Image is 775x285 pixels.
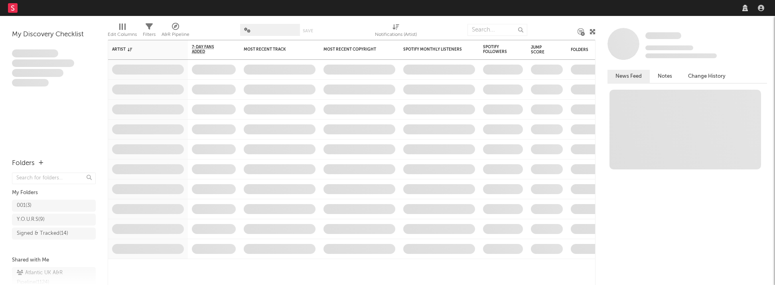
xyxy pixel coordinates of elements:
span: Tracking Since: [DATE] [645,45,693,50]
input: Search for folders... [12,173,96,184]
div: Most Recent Copyright [323,47,383,52]
a: 001(3) [12,200,96,212]
span: 0 fans last week [645,53,717,58]
div: Edit Columns [108,20,137,43]
span: Lorem ipsum dolor [12,49,58,57]
a: Signed & Tracked(14) [12,228,96,240]
a: Some Artist [645,32,681,40]
button: Notes [650,70,680,83]
div: 001 ( 3 ) [17,201,32,210]
input: Search... [467,24,527,36]
div: Most Recent Track [244,47,304,52]
div: My Discovery Checklist [12,30,96,39]
span: Some Artist [645,32,681,39]
div: Shared with Me [12,256,96,265]
span: Aliquam viverra [12,79,49,87]
span: 7-Day Fans Added [192,45,224,54]
span: Integer aliquet in purus et [12,59,74,67]
div: Y.O.U.R.S ( 9 ) [17,215,45,224]
div: A&R Pipeline [162,20,189,43]
div: Filters [143,30,156,39]
button: News Feed [607,70,650,83]
div: A&R Pipeline [162,30,189,39]
div: My Folders [12,188,96,198]
div: Spotify Monthly Listeners [403,47,463,52]
div: Folders [12,159,35,168]
div: Edit Columns [108,30,137,39]
div: Signed & Tracked ( 14 ) [17,229,68,238]
div: Jump Score [531,45,551,55]
div: Notifications (Artist) [375,30,417,39]
div: Artist [112,47,172,52]
div: Filters [143,20,156,43]
a: Y.O.U.R.S(9) [12,214,96,226]
div: Notifications (Artist) [375,20,417,43]
div: Folders [571,47,631,52]
button: Change History [680,70,734,83]
button: Save [303,29,313,33]
span: Praesent ac interdum [12,69,63,77]
div: Spotify Followers [483,45,511,54]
